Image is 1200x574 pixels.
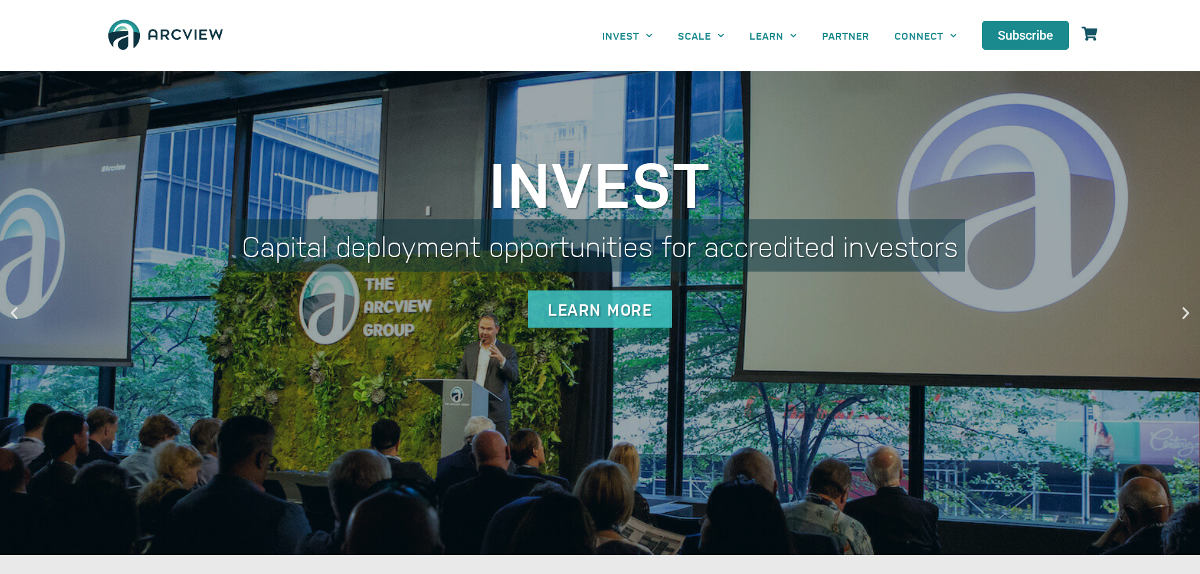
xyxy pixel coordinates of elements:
[590,21,665,50] a: INVEST
[809,21,882,50] a: PARTNER
[236,150,965,213] div: Invest
[998,29,1053,42] span: Subscribe
[737,21,809,50] a: LEARN
[982,21,1069,50] a: Subscribe
[665,21,737,50] a: SCALE
[6,305,22,321] div: Previous slide
[528,290,672,328] div: Learn More
[1178,305,1194,321] div: Next slide
[882,21,969,50] a: CONNECT
[103,13,229,59] img: The Arcview Group
[590,21,970,50] nav: Menu
[236,219,965,272] div: Capital deployment opportunities for accredited investors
